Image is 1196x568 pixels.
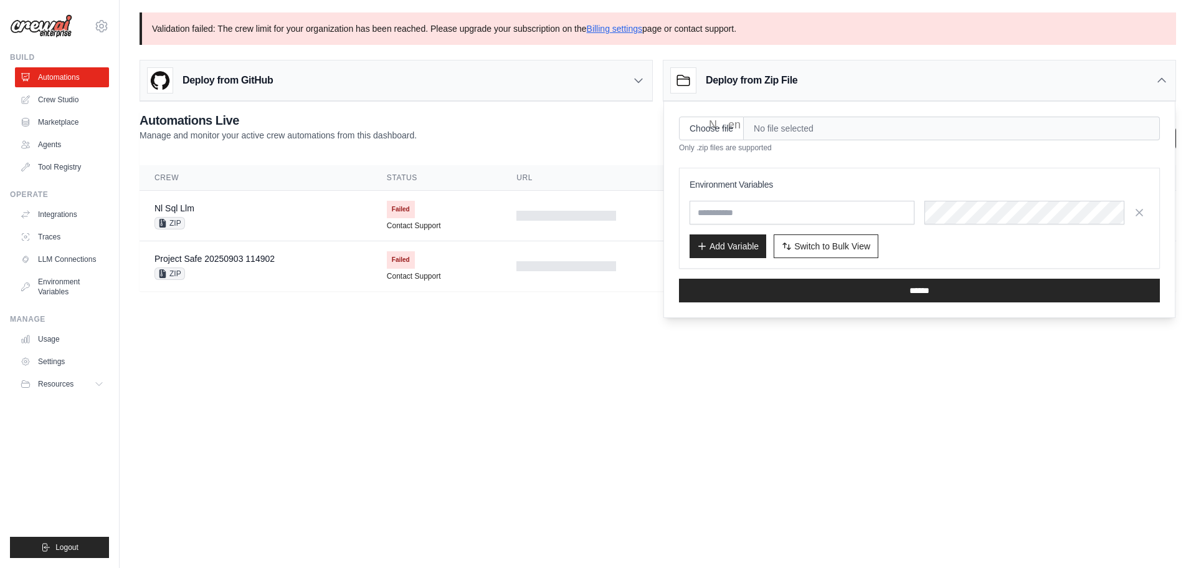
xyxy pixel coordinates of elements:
[140,129,417,142] p: Manage and monitor your active crew automations from this dashboard.
[15,249,109,269] a: LLM Connections
[15,227,109,247] a: Traces
[679,143,1160,153] p: Only .zip files are supported
[15,90,109,110] a: Crew Studio
[183,73,273,88] h3: Deploy from GitHub
[15,112,109,132] a: Marketplace
[55,542,78,552] span: Logout
[10,537,109,558] button: Logout
[154,203,194,213] a: Nl Sql Llm
[15,205,109,224] a: Integrations
[10,52,109,62] div: Build
[154,254,275,264] a: Project Safe 20250903 114902
[15,329,109,349] a: Usage
[690,178,1149,191] h3: Environment Variables
[15,272,109,302] a: Environment Variables
[387,271,441,281] a: Contact Support
[387,201,415,218] span: Failed
[15,374,109,394] button: Resources
[154,217,185,229] span: ZIP
[15,135,109,155] a: Agents
[10,314,109,324] div: Manage
[140,112,417,129] h2: Automations Live
[148,68,173,93] img: GitHub Logo
[140,12,1176,45] p: Validation failed: The crew limit for your organization has been reached. Please upgrade your sub...
[794,240,870,253] span: Switch to Bulk View
[587,24,643,34] a: Billing settings
[744,117,1160,140] span: No file selected
[154,267,185,280] span: ZIP
[38,379,74,389] span: Resources
[387,251,415,269] span: Failed
[15,157,109,177] a: Tool Registry
[387,221,441,231] a: Contact Support
[690,234,766,258] button: Add Variable
[140,165,372,191] th: Crew
[372,165,501,191] th: Status
[15,67,109,87] a: Automations
[706,73,797,88] h3: Deploy from Zip File
[501,165,702,191] th: URL
[679,117,744,140] input: Choose file
[10,14,72,38] img: Logo
[774,234,878,258] button: Switch to Bulk View
[10,190,109,200] div: Operate
[15,352,109,372] a: Settings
